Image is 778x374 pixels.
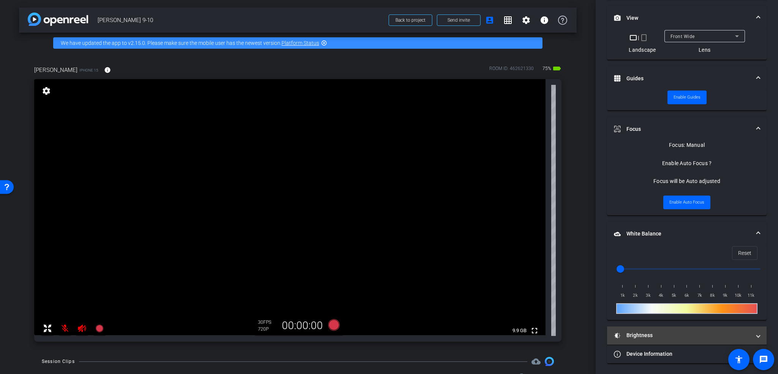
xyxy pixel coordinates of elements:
span: 9.9 GB [510,326,529,335]
button: Back to project [389,14,432,26]
mat-panel-title: White Balance [614,230,751,238]
div: Guides [607,91,767,110]
span: 5k [667,292,680,299]
span: 11k [745,292,757,299]
div: Landscape [629,46,656,54]
mat-icon: settings [522,16,531,25]
div: | [629,33,656,42]
div: Session Clips [42,358,75,365]
span: [PERSON_NAME] 9-10 [98,13,384,28]
span: FPS [263,320,271,325]
mat-icon: fullscreen [530,326,539,335]
mat-icon: account_box [485,16,494,25]
a: Platform Status [281,40,319,46]
mat-icon: grid_on [503,16,512,25]
div: Focus: Manual [669,141,705,149]
div: View [607,30,767,60]
div: Focus will be Auto adjusted [653,177,720,185]
mat-expansion-panel-header: White Balance [607,222,767,246]
mat-panel-title: Focus [614,125,751,133]
span: Front Wide [670,34,695,39]
span: 9k [719,292,732,299]
div: Focus [607,141,767,215]
mat-icon: crop_portrait [639,33,648,42]
mat-icon: highlight_off [321,40,327,46]
mat-panel-title: Guides [614,75,751,83]
mat-expansion-panel-header: Guides [607,66,767,91]
span: Enable Auto Focus [669,197,704,208]
mat-icon: cloud_upload [531,357,541,366]
span: [PERSON_NAME] [34,66,77,74]
mat-panel-title: View [614,14,751,22]
mat-panel-title: Device Information [614,350,751,358]
span: Back to project [395,18,425,23]
button: Enable Auto Focus [663,196,710,209]
mat-icon: crop_landscape [629,33,638,42]
span: 3k [642,292,655,299]
mat-icon: info [540,16,549,25]
button: Reset [732,246,757,260]
span: 6k [680,292,693,299]
div: Enable Auto Focus ? [662,159,712,167]
span: 10k [732,292,745,299]
div: 720P [258,326,277,332]
div: We have updated the app to v2.15.0. Please make sure the mobile user has the newest version. [53,37,542,49]
mat-icon: message [759,355,768,364]
mat-icon: accessibility [734,355,743,364]
mat-icon: info [104,67,111,73]
span: 8k [706,292,719,299]
mat-icon: settings [41,86,52,95]
span: iPhone 15 [79,67,98,73]
img: Session clips [545,357,554,366]
mat-icon: battery_std [552,64,561,73]
mat-expansion-panel-header: Device Information [607,345,767,363]
span: Reset [738,246,751,260]
mat-expansion-panel-header: View [607,6,767,30]
span: 1k [616,292,629,299]
span: 7k [693,292,706,299]
div: White Balance [607,246,767,320]
button: Send invite [437,14,481,26]
div: 30 [258,319,277,325]
div: ROOM ID: 462621330 [489,65,534,76]
mat-expansion-panel-header: Focus [607,117,767,141]
div: 00:00:00 [277,319,328,332]
span: Destinations for your clips [531,357,541,366]
span: 75% [541,62,552,75]
mat-panel-title: Brightness [614,331,751,339]
button: Enable Guides [667,91,707,104]
mat-expansion-panel-header: Brightness [607,326,767,345]
span: Enable Guides [674,92,701,103]
span: Send invite [448,17,470,23]
img: app-logo [28,13,88,26]
span: 2k [629,292,642,299]
span: 4k [655,292,667,299]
